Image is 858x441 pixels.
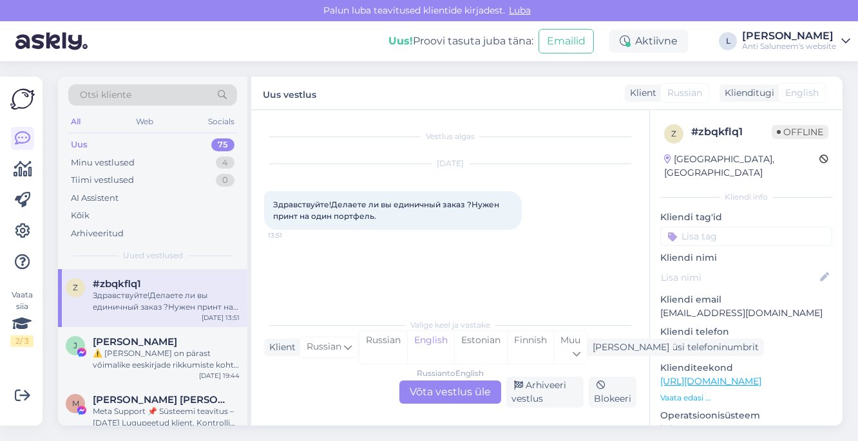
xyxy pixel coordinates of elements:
div: [DATE] 19:44 [199,371,240,380]
div: Uus [71,138,88,151]
div: Blokeeri [589,377,637,408]
div: Socials [205,113,237,130]
b: Uus! [388,35,413,47]
div: Meta Support 📌 Süsteemi teavitus – [DATE] Lugupeetud klient, Kontrolli käigus tuvastasime, et tei... [93,406,240,429]
div: 4 [216,156,234,169]
span: 13:51 [268,230,316,240]
p: Kliendi nimi [660,251,832,265]
div: 2 / 3 [10,335,33,347]
div: [GEOGRAPHIC_DATA], [GEOGRAPHIC_DATA] [664,153,819,180]
div: Tiimi vestlused [71,174,134,187]
p: Kliendi telefon [660,325,832,339]
div: Klient [625,86,656,100]
div: ⚠️ [PERSON_NAME] on pärast võimalike eeskirjade rikkumiste kohta käivat teavitust lisatud ajutist... [93,348,240,371]
p: Kliendi email [660,293,832,306]
a: [PERSON_NAME]Anti Saluneem's website [742,31,850,52]
div: Klienditugi [720,86,774,100]
span: z [671,129,676,138]
div: Arhiveeritud [71,227,124,240]
div: Vestlus algas [264,131,636,142]
span: Luba [505,5,535,16]
span: Russian [667,86,702,100]
div: Küsi telefoninumbrit [660,339,764,356]
div: 0 [216,174,234,187]
p: Klienditeekond [660,361,832,375]
div: L [719,32,737,50]
div: English [407,331,454,364]
span: Russian [307,340,341,354]
div: [DATE] [264,158,636,169]
span: English [785,86,819,100]
p: Operatsioonisüsteem [660,409,832,422]
span: Здравствуйте!Делаете ли вы единичный заказ ?Нужен принт на один портфель. [273,200,501,221]
div: Kliendi info [660,191,832,203]
div: # zbqkflq1 [691,124,772,140]
div: Minu vestlused [71,156,135,169]
span: Uued vestlused [123,250,183,261]
p: iPhone OS 18.6 [660,422,832,436]
div: Valige keel ja vastake [264,319,636,331]
span: M [72,399,79,408]
span: Muu [560,334,580,346]
div: [DATE] 13:51 [202,313,240,323]
div: Russian [359,331,407,364]
div: Finnish [507,331,553,364]
div: Anti Saluneem's website [742,41,836,52]
button: Emailid [539,29,594,53]
span: #zbqkflq1 [93,278,141,290]
div: [PERSON_NAME] [742,31,836,41]
div: Aktiivne [609,30,688,53]
div: 75 [211,138,234,151]
input: Lisa nimi [661,270,817,285]
div: Võta vestlus üle [399,380,501,404]
div: Здравствуйте!Делаете ли вы единичный заказ ?Нужен принт на один портфель. [93,290,240,313]
img: Askly Logo [10,87,35,111]
div: Arhiveeri vestlus [506,377,584,408]
span: Otsi kliente [80,88,131,102]
p: [EMAIL_ADDRESS][DOMAIN_NAME] [660,306,832,320]
input: Lisa tag [660,227,832,246]
label: Uus vestlus [263,84,316,102]
p: Vaata edasi ... [660,392,832,404]
div: Estonian [454,331,507,364]
span: z [73,283,78,292]
span: Offline [772,125,828,139]
div: AI Assistent [71,192,119,205]
div: Web [133,113,156,130]
a: [URL][DOMAIN_NAME] [660,375,761,387]
span: Julia Stagno [93,336,177,348]
div: All [68,113,83,130]
div: [PERSON_NAME] [587,341,669,354]
div: Proovi tasuta juba täna: [388,33,533,49]
div: Kõik [71,209,90,222]
div: Russian to English [417,368,484,379]
p: Kliendi tag'id [660,211,832,224]
span: J [73,341,77,350]
div: Vaata siia [10,289,33,347]
div: Klient [264,341,296,354]
span: Margot Carvajal Villavisencio [93,394,227,406]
